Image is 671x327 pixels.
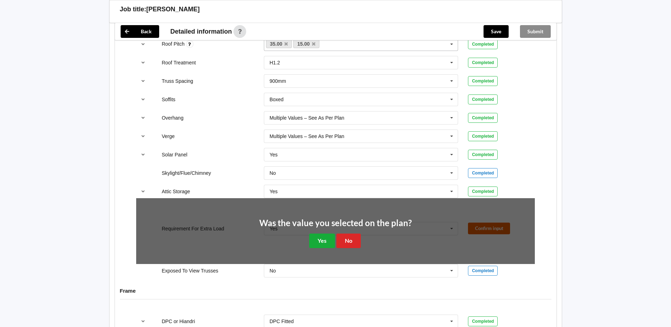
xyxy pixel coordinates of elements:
[136,38,150,51] button: reference-toggle
[121,25,159,38] button: Back
[162,319,195,324] label: DPC or Hiandri
[162,133,175,139] label: Verge
[162,170,211,176] label: Skylight/Flue/Chimney
[162,268,218,274] label: Exposed To View Trusses
[468,187,498,196] div: Completed
[468,58,498,68] div: Completed
[309,234,335,248] button: Yes
[162,152,187,157] label: Solar Panel
[468,266,498,276] div: Completed
[266,40,292,48] a: 35.00
[170,28,232,35] span: Detailed information
[259,218,412,229] h2: Was the value you selected on the plan?
[336,234,361,248] button: No
[293,40,319,48] a: 15.00
[136,130,150,143] button: reference-toggle
[162,78,193,84] label: Truss Spacing
[468,113,498,123] div: Completed
[270,60,280,65] div: H1.2
[120,287,551,294] h4: Frame
[468,94,498,104] div: Completed
[136,185,150,198] button: reference-toggle
[146,5,200,13] h3: [PERSON_NAME]
[270,152,278,157] div: Yes
[468,39,498,49] div: Completed
[162,41,186,47] label: Roof Pitch
[136,148,150,161] button: reference-toggle
[120,5,146,13] h3: Job title:
[270,97,284,102] div: Boxed
[468,316,498,326] div: Completed
[136,75,150,87] button: reference-toggle
[270,268,276,273] div: No
[270,319,294,324] div: DPC Fitted
[468,131,498,141] div: Completed
[270,79,286,84] div: 900mm
[270,115,344,120] div: Multiple Values – See As Per Plan
[136,111,150,124] button: reference-toggle
[162,115,183,121] label: Overhang
[162,189,190,194] label: Attic Storage
[468,150,498,160] div: Completed
[270,134,344,139] div: Multiple Values – See As Per Plan
[468,168,498,178] div: Completed
[270,171,276,176] div: No
[484,25,509,38] button: Save
[162,60,196,65] label: Roof Treatment
[270,189,278,194] div: Yes
[162,97,175,102] label: Soffits
[468,76,498,86] div: Completed
[136,56,150,69] button: reference-toggle
[136,93,150,106] button: reference-toggle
